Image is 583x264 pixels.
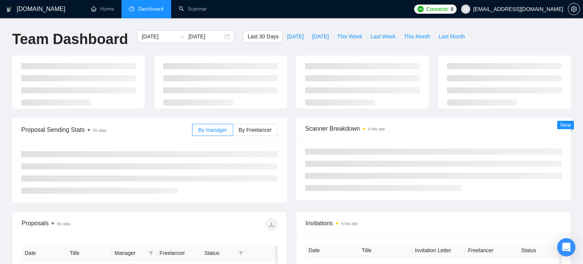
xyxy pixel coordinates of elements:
[341,221,358,226] time: a day ago
[568,3,580,15] button: setting
[57,222,70,226] span: No data
[22,218,150,231] div: Proposals
[66,246,111,261] th: Title
[287,32,304,41] span: [DATE]
[156,246,201,261] th: Freelancer
[239,127,272,133] span: By Freelancer
[560,122,571,128] span: New
[149,251,153,255] span: filter
[22,246,66,261] th: Date
[412,243,465,258] th: Invitation Letter
[333,30,366,43] button: This Week
[438,32,465,41] span: Last Month
[370,32,395,41] span: Last Week
[205,249,236,257] span: Status
[463,6,468,12] span: user
[312,32,329,41] span: [DATE]
[138,6,164,12] span: Dashboard
[366,30,400,43] button: Last Week
[305,124,562,133] span: Scanner Breakdown
[434,30,469,43] button: Last Month
[359,243,412,258] th: Title
[400,30,434,43] button: This Month
[518,243,571,258] th: Status
[237,247,245,259] span: filter
[179,33,185,40] span: swap-right
[404,32,430,41] span: This Month
[129,6,134,11] span: dashboard
[21,125,192,134] span: Proposal Sending Stats
[112,246,156,261] th: Manager
[368,127,385,131] time: a day ago
[247,32,279,41] span: Last 30 Days
[12,30,128,48] h1: Team Dashboard
[306,243,359,258] th: Date
[6,3,12,16] img: logo
[239,251,243,255] span: filter
[243,30,283,43] button: Last 30 Days
[418,6,424,12] img: upwork-logo.png
[568,6,580,12] a: setting
[465,243,518,258] th: Freelancer
[308,30,333,43] button: [DATE]
[115,249,146,257] span: Manager
[179,6,207,12] a: searchScanner
[426,5,449,13] span: Connects:
[198,127,227,133] span: By manager
[306,218,561,228] span: Invitations
[91,6,114,12] a: homeHome
[93,128,106,133] span: No data
[283,30,308,43] button: [DATE]
[147,247,155,259] span: filter
[451,5,454,13] span: 8
[188,32,223,41] input: End date
[557,238,575,256] div: Open Intercom Messenger
[337,32,362,41] span: This Week
[142,32,176,41] input: Start date
[179,33,185,40] span: to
